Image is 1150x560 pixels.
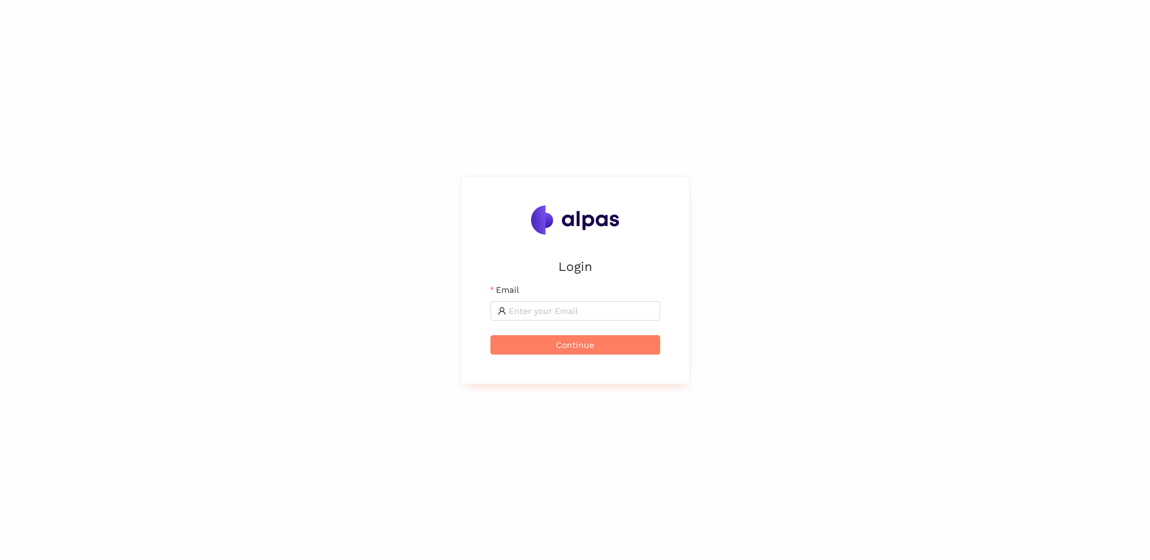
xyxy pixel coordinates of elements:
[490,335,660,355] button: Continue
[490,256,660,276] h2: Login
[556,338,594,352] span: Continue
[531,205,620,235] img: Alpas.ai Logo
[490,283,519,296] label: Email
[498,307,506,315] span: user
[509,304,653,318] input: Email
